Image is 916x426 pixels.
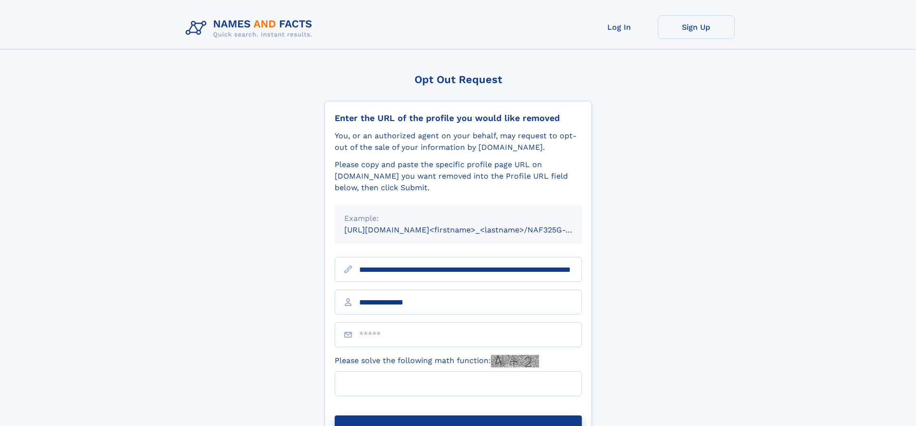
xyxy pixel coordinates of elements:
div: Please copy and paste the specific profile page URL on [DOMAIN_NAME] you want removed into the Pr... [335,159,582,194]
a: Log In [581,15,658,39]
label: Please solve the following math function: [335,355,539,367]
div: Example: [344,213,572,224]
div: Opt Out Request [325,73,592,85]
img: Logo Names and Facts [182,15,320,41]
div: You, or an authorized agent on your behalf, may request to opt-out of the sale of your informatio... [335,130,582,153]
a: Sign Up [658,15,735,39]
div: Enter the URL of the profile you would like removed [335,113,582,123]
small: [URL][DOMAIN_NAME]<firstname>_<lastname>/NAF325G-xxxxxxxx [344,225,600,234]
